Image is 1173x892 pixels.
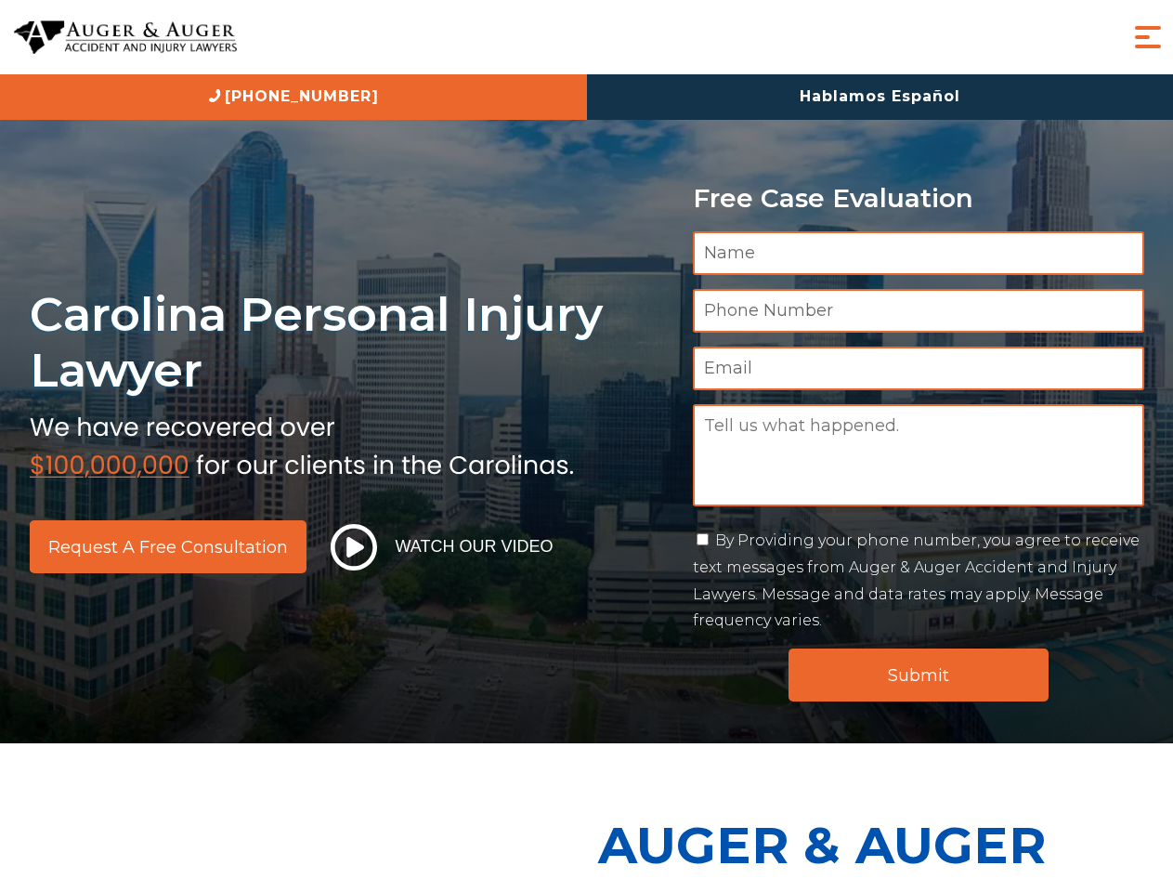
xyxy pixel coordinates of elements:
p: Auger & Auger [598,799,1163,891]
p: Free Case Evaluation [693,184,1144,213]
input: Phone Number [693,289,1144,333]
img: sub text [30,408,574,479]
input: Name [693,231,1144,275]
button: Menu [1129,19,1166,56]
a: Request a Free Consultation [30,520,306,573]
input: Email [693,347,1144,390]
img: Auger & Auger Accident and Injury Lawyers Logo [14,20,237,55]
h1: Carolina Personal Injury Lawyer [30,286,671,399]
span: Request a Free Consultation [48,539,288,556]
label: By Providing your phone number, you agree to receive text messages from Auger & Auger Accident an... [693,531,1140,629]
button: Watch Our Video [325,523,559,571]
input: Submit [789,649,1049,702]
